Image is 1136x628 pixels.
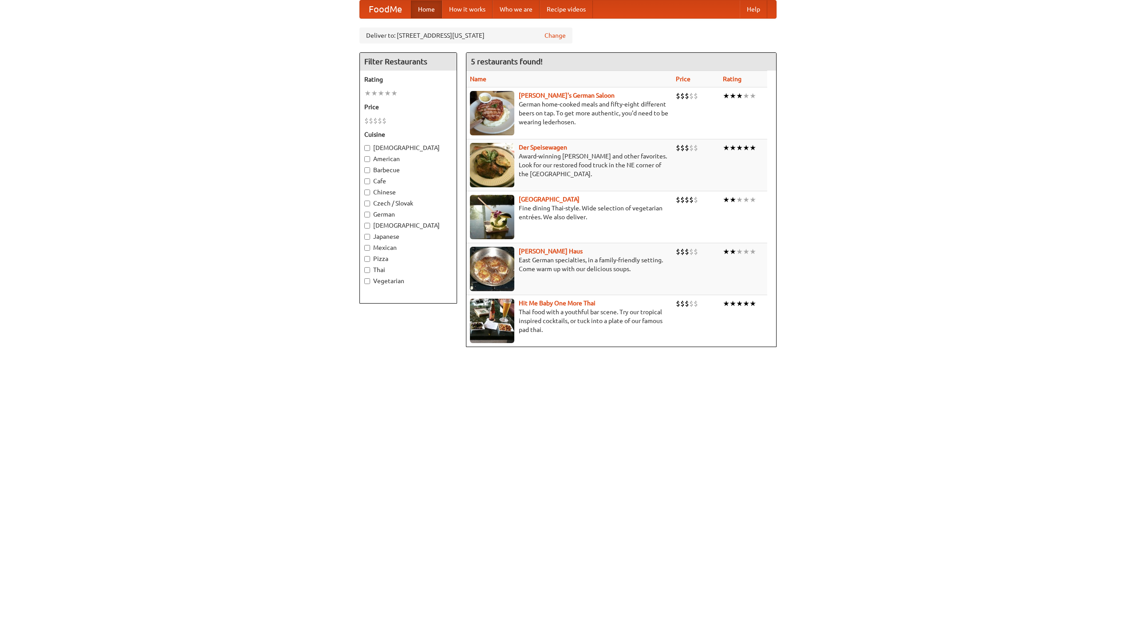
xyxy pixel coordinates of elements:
li: $ [689,143,694,153]
label: Chinese [364,188,452,197]
li: $ [694,247,698,257]
li: ★ [730,195,736,205]
li: ★ [371,88,378,98]
li: ★ [749,299,756,308]
p: German home-cooked meals and fifty-eight different beers on tap. To get more authentic, you'd nee... [470,100,669,126]
li: $ [369,116,373,126]
li: $ [685,143,689,153]
input: Cafe [364,178,370,184]
label: Mexican [364,243,452,252]
li: ★ [736,143,743,153]
a: FoodMe [360,0,411,18]
p: Award-winning [PERSON_NAME] and other favorites. Look for our restored food truck in the NE corne... [470,152,669,178]
p: Fine dining Thai-style. Wide selection of vegetarian entrées. We also deliver. [470,204,669,221]
li: ★ [391,88,398,98]
p: Thai food with a youthful bar scene. Try our tropical inspired cocktails, or tuck into a plate of... [470,308,669,334]
input: Japanese [364,234,370,240]
div: Deliver to: [STREET_ADDRESS][US_STATE] [359,28,572,43]
input: [DEMOGRAPHIC_DATA] [364,145,370,151]
label: Japanese [364,232,452,241]
li: $ [685,91,689,101]
label: [DEMOGRAPHIC_DATA] [364,221,452,230]
li: ★ [723,195,730,205]
a: Rating [723,75,742,83]
input: German [364,212,370,217]
li: ★ [743,247,749,257]
label: Vegetarian [364,276,452,285]
a: Der Speisewagen [519,144,567,151]
b: [PERSON_NAME]'s German Saloon [519,92,615,99]
label: Thai [364,265,452,274]
li: ★ [743,143,749,153]
li: $ [680,143,685,153]
li: ★ [730,299,736,308]
label: Barbecue [364,166,452,174]
li: $ [680,299,685,308]
input: [DEMOGRAPHIC_DATA] [364,223,370,229]
a: Hit Me Baby One More Thai [519,300,596,307]
a: Home [411,0,442,18]
li: $ [373,116,378,126]
label: Czech / Slovak [364,199,452,208]
a: [GEOGRAPHIC_DATA] [519,196,580,203]
img: esthers.jpg [470,91,514,135]
li: ★ [749,143,756,153]
h5: Rating [364,75,452,84]
li: ★ [736,195,743,205]
li: ★ [723,143,730,153]
li: ★ [730,143,736,153]
li: ★ [743,195,749,205]
li: $ [364,116,369,126]
input: American [364,156,370,162]
li: ★ [723,247,730,257]
input: Mexican [364,245,370,251]
li: $ [694,195,698,205]
p: East German specialties, in a family-friendly setting. Come warm up with our delicious soups. [470,256,669,273]
li: ★ [364,88,371,98]
li: ★ [384,88,391,98]
li: $ [676,91,680,101]
a: Recipe videos [540,0,593,18]
li: $ [378,116,382,126]
label: American [364,154,452,163]
a: Help [740,0,767,18]
a: Who we are [493,0,540,18]
label: Cafe [364,177,452,186]
li: ★ [378,88,384,98]
li: ★ [743,91,749,101]
li: ★ [723,299,730,308]
h5: Cuisine [364,130,452,139]
a: Name [470,75,486,83]
li: ★ [743,299,749,308]
li: $ [694,91,698,101]
h5: Price [364,103,452,111]
h4: Filter Restaurants [360,53,457,71]
input: Barbecue [364,167,370,173]
li: $ [685,247,689,257]
li: $ [676,143,680,153]
a: [PERSON_NAME] Haus [519,248,583,255]
li: $ [676,299,680,308]
li: ★ [736,299,743,308]
li: $ [680,247,685,257]
img: satay.jpg [470,195,514,239]
li: $ [685,299,689,308]
input: Chinese [364,190,370,195]
ng-pluralize: 5 restaurants found! [471,57,543,66]
a: How it works [442,0,493,18]
li: ★ [736,91,743,101]
li: $ [382,116,387,126]
li: $ [694,299,698,308]
a: Change [544,31,566,40]
input: Czech / Slovak [364,201,370,206]
li: $ [680,91,685,101]
li: ★ [749,91,756,101]
li: ★ [736,247,743,257]
li: $ [689,91,694,101]
a: Price [676,75,690,83]
img: babythai.jpg [470,299,514,343]
li: ★ [749,247,756,257]
li: $ [689,299,694,308]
